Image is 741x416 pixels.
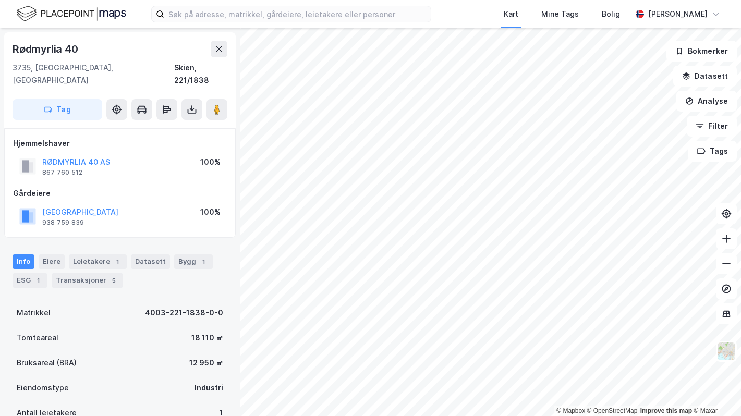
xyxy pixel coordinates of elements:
[17,357,77,369] div: Bruksareal (BRA)
[195,382,223,394] div: Industri
[13,62,174,87] div: 3735, [GEOGRAPHIC_DATA], [GEOGRAPHIC_DATA]
[587,407,638,414] a: OpenStreetMap
[13,187,227,200] div: Gårdeiere
[716,341,736,361] img: Z
[191,332,223,344] div: 18 110 ㎡
[689,366,741,416] div: Kontrollprogram for chat
[13,99,102,120] button: Tag
[174,62,227,87] div: Skien, 221/1838
[69,254,127,269] div: Leietakere
[688,141,737,162] button: Tags
[174,254,213,269] div: Bygg
[676,91,737,112] button: Analyse
[648,8,708,20] div: [PERSON_NAME]
[689,366,741,416] iframe: Chat Widget
[504,8,518,20] div: Kart
[556,407,585,414] a: Mapbox
[673,66,737,87] button: Datasett
[108,275,119,286] div: 5
[189,357,223,369] div: 12 950 ㎡
[39,254,65,269] div: Eiere
[666,41,737,62] button: Bokmerker
[17,382,69,394] div: Eiendomstype
[602,8,620,20] div: Bolig
[33,275,43,286] div: 1
[687,116,737,137] button: Filter
[13,41,80,57] div: Rødmyrlia 40
[200,156,221,168] div: 100%
[198,256,209,267] div: 1
[52,273,123,288] div: Transaksjoner
[145,307,223,319] div: 4003-221-1838-0-0
[164,6,431,22] input: Søk på adresse, matrikkel, gårdeiere, leietakere eller personer
[131,254,170,269] div: Datasett
[42,168,82,177] div: 867 760 512
[17,307,51,319] div: Matrikkel
[17,5,126,23] img: logo.f888ab2527a4732fd821a326f86c7f29.svg
[13,273,47,288] div: ESG
[200,206,221,218] div: 100%
[17,332,58,344] div: Tomteareal
[13,254,34,269] div: Info
[541,8,579,20] div: Mine Tags
[13,137,227,150] div: Hjemmelshaver
[112,256,123,267] div: 1
[42,218,84,227] div: 938 759 839
[640,407,692,414] a: Improve this map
